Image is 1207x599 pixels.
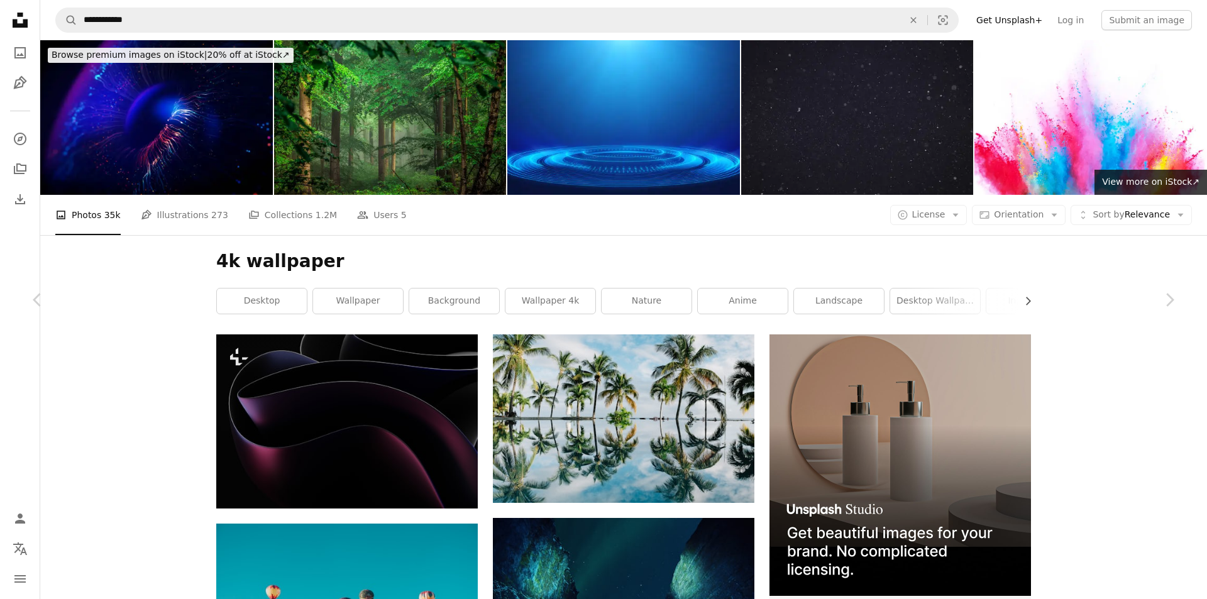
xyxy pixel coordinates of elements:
[1071,205,1192,225] button: Sort byRelevance
[274,40,507,195] img: Jungle HD Wallpaper
[8,126,33,151] a: Explore
[1094,170,1207,195] a: View more on iStock↗
[1102,177,1199,187] span: View more on iStock ↗
[493,413,754,424] a: water reflection of coconut palm trees
[912,209,945,219] span: License
[55,8,959,33] form: Find visuals sitewide
[493,334,754,503] img: water reflection of coconut palm trees
[401,208,407,222] span: 5
[928,8,958,32] button: Visual search
[217,289,307,314] a: desktop
[1050,10,1091,30] a: Log in
[8,187,33,212] a: Download History
[769,334,1031,596] img: file-1715714113747-b8b0561c490eimage
[974,40,1207,195] img: Colored powder explosion on white background.
[8,536,33,561] button: Language
[969,10,1050,30] a: Get Unsplash+
[986,289,1076,314] a: inspiration
[316,208,337,222] span: 1.2M
[40,40,301,70] a: Browse premium images on iStock|20% off at iStock↗
[211,208,228,222] span: 273
[216,415,478,427] a: a black and purple abstract background with curves
[52,50,207,60] span: Browse premium images on iStock |
[507,40,740,195] img: Abstract Technology Blue Spotlight Backgrounds - Loopable Elements - 4K Resolution
[8,506,33,531] a: Log in / Sign up
[698,289,788,314] a: anime
[8,40,33,65] a: Photos
[1093,209,1124,219] span: Sort by
[1101,10,1192,30] button: Submit an image
[8,566,33,591] button: Menu
[56,8,77,32] button: Search Unsplash
[216,250,1031,273] h1: 4k wallpaper
[313,289,403,314] a: wallpaper
[40,40,273,195] img: Digital Eye Wave Lines Stock Background
[1093,209,1170,221] span: Relevance
[48,48,294,63] div: 20% off at iStock ↗
[216,334,478,508] img: a black and purple abstract background with curves
[741,40,974,195] img: Dusty Particles Background Image
[8,70,33,96] a: Illustrations
[1132,239,1207,360] a: Next
[994,209,1044,219] span: Orientation
[890,289,980,314] a: desktop wallpaper
[1017,289,1031,314] button: scroll list to the right
[972,205,1066,225] button: Orientation
[409,289,499,314] a: background
[357,195,407,235] a: Users 5
[900,8,927,32] button: Clear
[794,289,884,314] a: landscape
[505,289,595,314] a: wallpaper 4k
[8,157,33,182] a: Collections
[890,205,967,225] button: License
[248,195,337,235] a: Collections 1.2M
[141,195,228,235] a: Illustrations 273
[602,289,692,314] a: nature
